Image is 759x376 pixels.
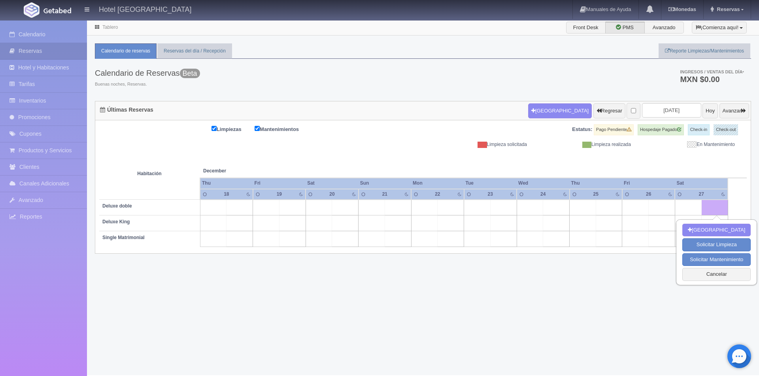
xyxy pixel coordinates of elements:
[714,124,738,135] label: Check-out
[102,24,118,30] a: Tablero
[692,22,747,34] button: ¡Comienza aquí!
[377,191,393,198] div: 21
[588,191,604,198] div: 25
[693,191,710,198] div: 27
[324,191,340,198] div: 20
[688,124,710,135] label: Check-in
[95,81,200,88] span: Buenas noches, Reservas.
[682,238,751,251] button: Solicitar Limpieza
[622,178,675,189] th: Fri
[593,103,625,118] button: Regresar
[218,191,234,198] div: 18
[429,191,446,198] div: 22
[702,103,718,118] button: Hoy
[271,191,287,198] div: 19
[637,141,741,148] div: En Mantenimiento
[572,126,592,133] label: Estatus:
[659,43,750,59] a: Reporte Limpiezas/Mantenimientos
[715,6,740,12] span: Reservas
[102,203,132,209] b: Deluxe doble
[605,22,645,34] label: PMS
[638,124,684,135] label: Hospedaje Pagado
[102,235,145,240] b: Single Matrimonial
[528,103,592,118] button: [GEOGRAPHIC_DATA]
[180,69,200,78] span: Beta
[570,178,622,189] th: Thu
[680,69,744,74] span: Ingresos / Ventas del día
[255,124,311,133] label: Mantenimientos
[359,178,411,189] th: Sun
[675,178,728,189] th: Sat
[137,171,161,176] strong: Habitación
[100,107,153,113] h4: Últimas Reservas
[102,219,130,224] b: Deluxe King
[682,224,751,237] button: [GEOGRAPHIC_DATA]
[682,268,751,281] button: Cancelar
[644,22,684,34] label: Avanzado
[306,178,358,189] th: Sat
[255,126,260,131] input: Mantenimientos
[95,43,157,59] a: Calendario de reservas
[680,75,744,83] h3: MXN $0.00
[719,103,749,118] button: Avanzar
[43,7,71,13] img: Getabed
[253,178,306,189] th: Fri
[429,141,533,148] div: Limpieza solicitada
[594,124,634,135] label: Pago Pendiente
[203,168,302,174] span: December
[566,22,606,34] label: Front Desk
[640,191,657,198] div: 26
[482,191,498,198] div: 23
[533,141,637,148] div: Limpieza realizada
[211,126,217,131] input: Limpiezas
[95,69,200,77] h3: Calendario de Reservas
[411,178,464,189] th: Mon
[682,253,751,266] button: Solicitar Mantenimiento
[24,2,40,18] img: Getabed
[200,178,253,189] th: Thu
[535,191,551,198] div: 24
[517,178,569,189] th: Wed
[99,4,191,14] h4: Hotel [GEOGRAPHIC_DATA]
[157,43,232,59] a: Reservas del día / Recepción
[211,124,253,133] label: Limpiezas
[668,6,696,12] b: Monedas
[464,178,517,189] th: Tue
